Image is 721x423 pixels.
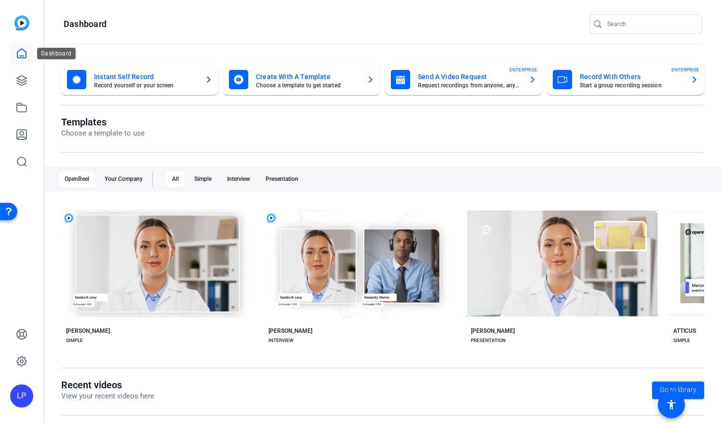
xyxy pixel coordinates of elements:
[37,48,76,59] div: Dashboard
[673,327,696,335] div: ATTICUS
[673,337,690,344] div: SIMPLE
[14,15,29,30] img: blue-gradient.svg
[607,18,694,30] input: Search
[94,71,197,82] mat-card-title: Instant Self Record
[256,82,359,88] mat-card-subtitle: Choose a template to get started
[61,391,154,402] p: View your recent videos here
[221,171,256,187] div: Interview
[260,171,304,187] div: Presentation
[10,384,33,408] div: LP
[652,382,704,399] a: Go to library
[61,64,218,95] button: Instant Self RecordRecord yourself or your screen
[66,327,110,335] div: [PERSON_NAME]
[418,71,521,82] mat-card-title: Send A Video Request
[59,171,95,187] div: OpenReel
[580,82,683,88] mat-card-subtitle: Start a group recording session
[268,337,294,344] div: INTERVIEW
[660,385,696,395] span: Go to library
[188,171,217,187] div: Simple
[166,171,185,187] div: All
[547,64,704,95] button: Record With OthersStart a group recording sessionENTERPRISE
[418,82,521,88] mat-card-subtitle: Request recordings from anyone, anywhere
[471,327,515,335] div: [PERSON_NAME]
[61,128,145,139] p: Choose a template to use
[94,82,197,88] mat-card-subtitle: Record yourself or your screen
[61,379,154,391] h1: Recent videos
[64,18,107,30] h1: Dashboard
[61,116,145,128] h1: Templates
[256,71,359,82] mat-card-title: Create With A Template
[471,337,506,344] div: PRESENTATION
[580,71,683,82] mat-card-title: Record With Others
[223,64,380,95] button: Create With A TemplateChoose a template to get started
[509,66,537,73] span: ENTERPRISE
[66,337,83,344] div: SIMPLE
[666,399,677,410] mat-icon: accessibility
[671,66,699,73] span: ENTERPRISE
[99,171,148,187] div: Your Company
[268,327,312,335] div: [PERSON_NAME]
[385,64,542,95] button: Send A Video RequestRequest recordings from anyone, anywhereENTERPRISE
